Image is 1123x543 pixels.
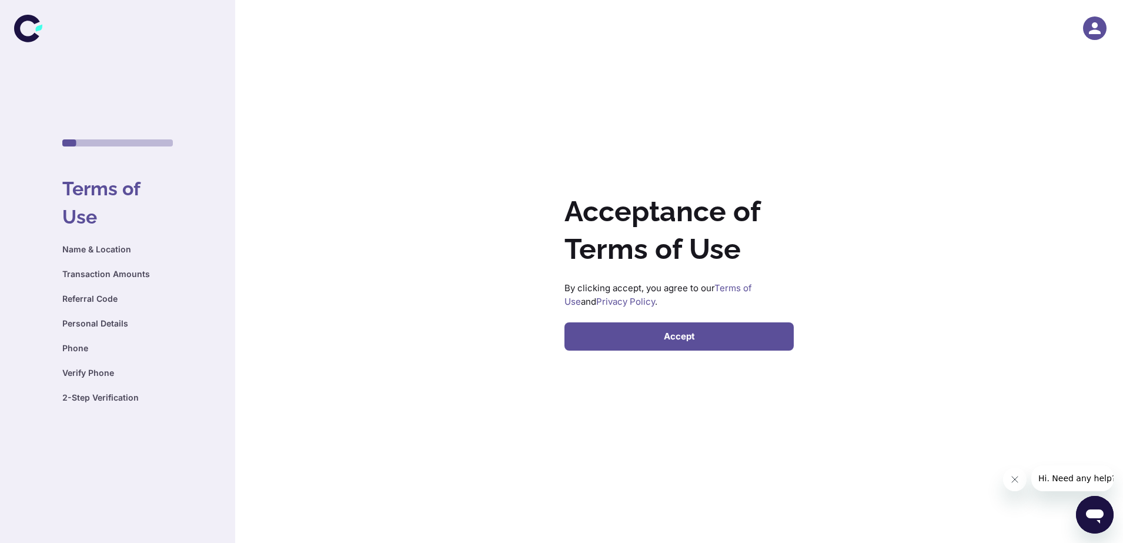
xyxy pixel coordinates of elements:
[62,391,173,404] h6: 2-Step Verification
[1076,496,1114,534] iframe: Button to launch messaging window
[62,243,173,256] h6: Name & Location
[7,8,85,18] span: Hi. Need any help?
[62,268,173,281] h6: Transaction Amounts
[1003,468,1027,491] iframe: Close message
[62,292,173,305] h6: Referral Code
[564,192,794,268] h2: Acceptance of Terms of Use
[62,367,173,379] h6: Verify Phone
[62,342,173,355] h6: Phone
[596,296,655,307] a: Privacy Policy
[62,175,173,231] h4: Terms of Use
[1031,465,1114,491] iframe: Message from company
[564,282,752,307] a: Terms of Use
[564,282,794,308] p: By clicking accept, you agree to our and .
[62,317,173,330] h6: Personal Details
[564,322,794,351] button: Accept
